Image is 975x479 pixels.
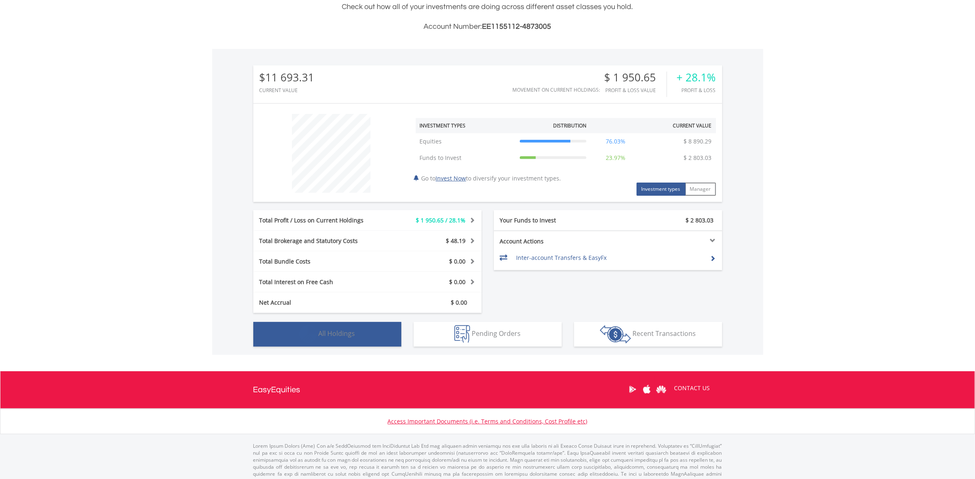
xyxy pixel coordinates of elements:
[454,325,470,343] img: pending_instructions-wht.png
[449,257,466,265] span: $ 0.00
[416,216,466,224] span: $ 1 950.65 / 28.1%
[253,237,387,245] div: Total Brokerage and Statutory Costs
[319,329,355,338] span: All Holdings
[494,237,608,245] div: Account Actions
[472,329,521,338] span: Pending Orders
[253,299,387,307] div: Net Accrual
[436,174,466,182] a: Invest Now
[632,329,696,338] span: Recent Transactions
[625,377,640,402] a: Google Play
[416,133,516,150] td: Equities
[641,118,716,133] th: Current Value
[253,21,722,32] h3: Account Number:
[686,216,714,224] span: $ 2 803.03
[604,88,667,93] div: Profit & Loss Value
[680,133,716,150] td: $ 8 890.29
[449,278,466,286] span: $ 0.00
[680,150,716,166] td: $ 2 803.03
[416,118,516,133] th: Investment Types
[253,257,387,266] div: Total Bundle Costs
[600,325,631,343] img: transactions-zar-wht.png
[640,377,654,402] a: Apple
[482,23,551,30] span: EE1155112-4873005
[259,88,315,93] div: CURRENT VALUE
[410,110,722,196] div: Go to to diversify your investment types.
[591,150,641,166] td: 23.97%
[591,133,641,150] td: 76.03%
[253,1,722,32] div: Check out how all of your investments are doing across different asset classes you hold.
[259,72,315,83] div: $11 693.31
[253,322,401,347] button: All Holdings
[513,87,600,93] div: Movement on Current Holdings:
[253,371,301,408] a: EasyEquities
[451,299,468,306] span: $ 0.00
[494,216,608,224] div: Your Funds to Invest
[637,183,686,196] button: Investment types
[253,216,387,224] div: Total Profit / Loss on Current Holdings
[574,322,722,347] button: Recent Transactions
[388,417,588,425] a: Access Important Documents (i.e. Terms and Conditions, Cost Profile etc)
[604,72,667,83] div: $ 1 950.65
[677,88,716,93] div: Profit & Loss
[416,150,516,166] td: Funds to Invest
[446,237,466,245] span: $ 48.19
[677,72,716,83] div: + 28.1%
[654,377,669,402] a: Huawei
[553,122,586,129] div: Distribution
[299,325,317,343] img: holdings-wht.png
[253,278,387,286] div: Total Interest on Free Cash
[669,377,716,400] a: CONTACT US
[414,322,562,347] button: Pending Orders
[685,183,716,196] button: Manager
[516,252,704,264] td: Inter-account Transfers & EasyFx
